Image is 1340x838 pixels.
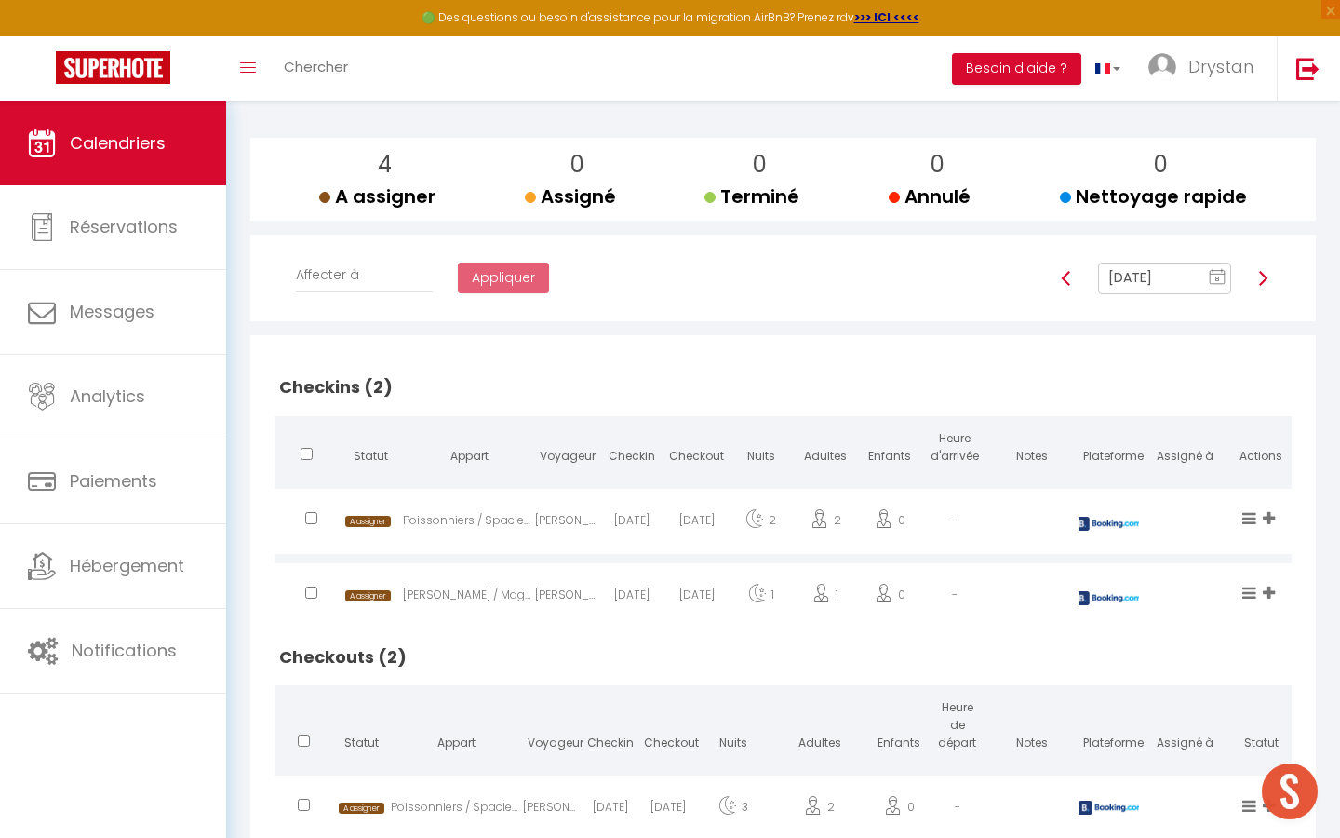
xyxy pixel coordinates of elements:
p: 0 [904,147,971,182]
span: Chercher [284,57,348,76]
th: Nuits [729,416,793,484]
th: Statut [1231,685,1293,771]
div: 2 [793,493,857,554]
div: [DATE] [664,493,729,554]
h2: Checkouts (2) [275,628,1292,686]
p: 0 [540,147,616,182]
span: A assigner [345,590,391,602]
img: booking2.png [1076,591,1141,605]
span: Annulé [889,183,971,209]
div: [DATE] [664,568,729,628]
th: Checkin [581,685,638,771]
div: - [922,493,986,554]
span: Calendriers [70,131,166,155]
text: 8 [1215,275,1220,283]
span: Statut [354,448,388,464]
th: Checkout [639,685,697,771]
div: 0 [858,493,922,554]
th: Voyageur [523,685,581,771]
th: Heure d'arrivée [922,416,986,484]
th: Actions [1231,416,1293,484]
th: Enfants [858,416,922,484]
span: Statut [344,735,379,750]
button: Besoin d'aide ? [952,53,1081,85]
span: A assigner [345,516,391,528]
span: A assigner [339,803,384,815]
span: Analytics [70,385,145,408]
div: - [922,568,986,628]
th: Plateforme [1079,685,1140,771]
span: Hébergement [70,554,184,577]
h2: Checkins (2) [275,358,1292,416]
th: Nuits [697,685,769,771]
img: arrow-right3.svg [1255,271,1270,286]
th: Adultes [793,416,857,484]
p: 4 [334,147,435,182]
input: Select Date [1098,263,1231,294]
img: ... [1148,53,1176,81]
div: [PERSON_NAME] le port [535,568,599,628]
img: Super Booking [56,51,170,84]
span: Appart [437,735,476,750]
th: Checkout [664,416,729,484]
span: Paiements [70,469,157,493]
span: Réservations [70,215,178,238]
th: Notes [986,416,1078,484]
span: Nettoyage rapide [1060,183,1247,209]
div: [DATE] [600,568,664,628]
span: Notifications [72,639,177,662]
th: Checkin [600,416,664,484]
th: Enfants [870,685,928,771]
img: arrow-left3.svg [1059,271,1074,286]
th: Adultes [769,685,870,771]
span: Messages [70,300,154,323]
th: Voyageur [535,416,599,484]
div: Ouvrir le chat [1262,764,1318,819]
div: [PERSON_NAME] / Magnifique appart central [GEOGRAPHIC_DATA] [403,568,535,628]
span: Drystan [1188,55,1253,78]
img: booking2.png [1076,517,1141,531]
span: Terminé [704,183,799,209]
button: Appliquer [458,263,549,294]
div: Poissonniers / Spacieux appart vu [GEOGRAPHIC_DATA] [403,493,535,554]
img: logout [1296,57,1320,80]
a: >>> ICI <<<< [854,9,919,25]
img: booking2.png [1079,801,1144,815]
div: [DATE] [600,493,664,554]
div: 1 [793,568,857,628]
th: Plateforme [1079,416,1140,484]
span: A assigner [319,183,435,209]
th: Heure de départ [929,685,987,771]
th: Assigné à [1139,685,1230,771]
div: 2 [729,493,793,554]
span: Appart [450,448,489,464]
p: 0 [1075,147,1247,182]
th: Notes [986,685,1078,771]
th: Assigné à [1139,416,1230,484]
p: 0 [719,147,799,182]
div: 1 [729,568,793,628]
span: Assigné [525,183,616,209]
div: [PERSON_NAME] [535,493,599,554]
a: Chercher [270,36,362,101]
a: ... Drystan [1134,36,1277,101]
div: 0 [858,568,922,628]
